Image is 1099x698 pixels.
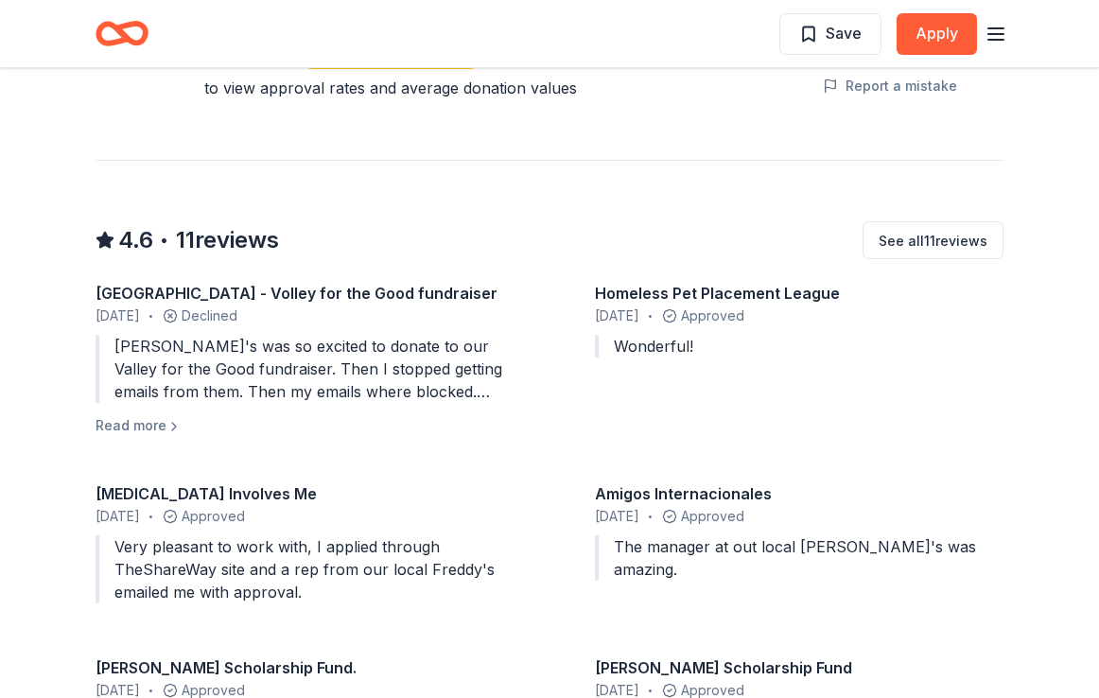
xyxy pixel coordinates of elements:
div: [PERSON_NAME] Scholarship Fund. [96,656,504,679]
div: Approved [595,505,1003,528]
div: Very pleasant to work with, I applied through TheShareWay site and a rep from our local Freddy's ... [96,535,504,603]
div: Wonderful! [595,335,1003,358]
span: [DATE] [595,305,639,327]
span: [DATE] [595,505,639,528]
span: 4.6 [118,225,153,255]
span: [DATE] [96,505,140,528]
div: to view approval rates and average donation values [96,77,686,99]
span: Save [826,21,862,45]
span: • [160,231,169,251]
button: See all11reviews [863,221,1003,259]
div: Approved [595,305,1003,327]
button: Read more [96,414,182,437]
span: • [148,509,153,524]
span: • [148,683,153,698]
button: Save [779,13,881,55]
span: • [648,683,653,698]
div: [PERSON_NAME] Scholarship Fund [595,656,1003,679]
div: [MEDICAL_DATA] Involves Me [96,482,504,505]
div: Approved [96,505,504,528]
button: Report a mistake [823,75,957,97]
span: 11 reviews [176,225,279,255]
div: [GEOGRAPHIC_DATA] - Volley for the Good fundraiser [96,282,504,305]
span: • [648,509,653,524]
div: Declined [96,305,504,327]
span: • [648,308,653,323]
button: Apply [897,13,977,55]
a: Home [96,11,148,56]
span: • [148,308,153,323]
div: Homeless Pet Placement League [595,282,1003,305]
div: [PERSON_NAME]'s was so excited to donate to our Valley for the Good fundraiser. Then I stopped ge... [96,335,504,403]
div: Amigos Internacionales [595,482,1003,505]
div: The manager at out local [PERSON_NAME]'s was amazing. [595,535,1003,581]
span: [DATE] [96,305,140,327]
